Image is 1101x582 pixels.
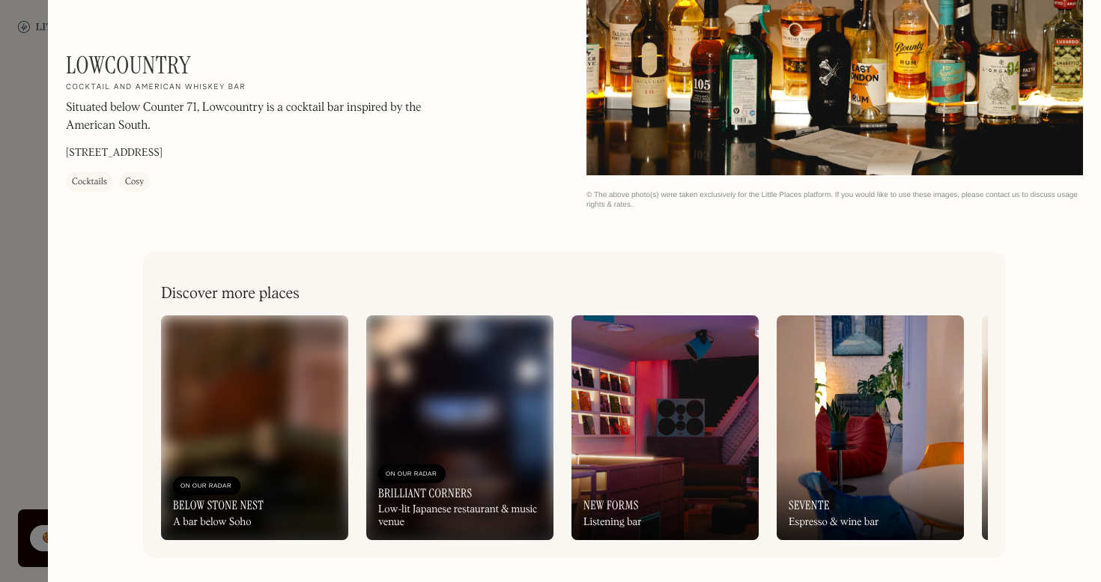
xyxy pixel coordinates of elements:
[161,285,300,303] h2: Discover more places
[366,315,553,540] a: On Our RadarBrilliant CornersLow-lit Japanese restaurant & music venue
[789,498,830,512] h3: Sevente
[583,516,642,529] div: Listening bar
[66,145,163,161] p: [STREET_ADDRESS]
[161,315,348,540] a: On Our RadarBelow Stone NestA bar below Soho
[378,486,473,500] h3: Brilliant Corners
[173,516,251,529] div: A bar below Soho
[173,498,264,512] h3: Below Stone Nest
[125,175,144,190] div: Cosy
[777,315,964,540] a: SeventeEspresso & wine bar
[586,190,1083,210] div: © The above photo(s) were taken exclusively for the Little Places platform. If you would like to ...
[66,51,191,79] h1: Lowcountry
[583,498,639,512] h3: New Forms
[66,82,246,93] h2: Cocktail and American Whiskey bar
[72,175,107,190] div: Cocktails
[181,479,233,494] div: On Our Radar
[378,503,542,529] div: Low-lit Japanese restaurant & music venue
[386,467,438,482] div: On Our Radar
[789,516,879,529] div: Espresso & wine bar
[571,315,759,540] a: New FormsListening bar
[66,99,470,135] p: Situated below Counter 71, Lowcountry is a cocktail bar inspired by the American South.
